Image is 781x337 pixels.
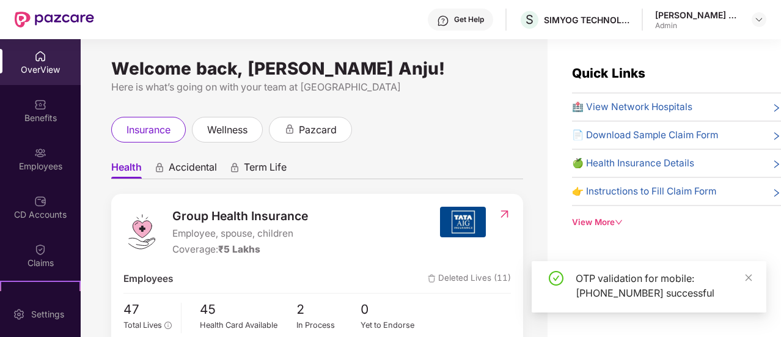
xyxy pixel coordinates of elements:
div: Settings [28,308,68,320]
img: RedirectIcon [498,208,511,220]
div: animation [229,162,240,173]
div: animation [154,162,165,173]
img: svg+xml;base64,PHN2ZyBpZD0iQmVuZWZpdHMiIHhtbG5zPSJodHRwOi8vd3d3LnczLm9yZy8yMDAwL3N2ZyIgd2lkdGg9Ij... [34,98,46,111]
span: ₹5 Lakhs [218,243,260,255]
img: insurerIcon [440,207,486,237]
span: wellness [207,122,248,138]
span: right [772,158,781,171]
span: Health [111,161,142,179]
div: Yet to Endorse [361,319,425,331]
div: Get Help [454,15,484,24]
span: Group Health Insurance [172,207,308,225]
img: svg+xml;base64,PHN2ZyBpZD0iRHJvcGRvd24tMzJ4MzIiIHhtbG5zPSJodHRwOi8vd3d3LnczLm9yZy8yMDAwL3N2ZyIgd2... [754,15,764,24]
span: insurance [127,122,170,138]
span: right [772,130,781,143]
div: Admin [655,21,741,31]
span: 📄 Download Sample Claim Form [572,128,718,143]
span: Employee, spouse, children [172,226,308,241]
img: svg+xml;base64,PHN2ZyBpZD0iU2V0dGluZy0yMHgyMCIgeG1sbnM9Imh0dHA6Ly93d3cudzMub3JnLzIwMDAvc3ZnIiB3aW... [13,308,25,320]
span: 🍏 Health Insurance Details [572,156,694,171]
div: SIMYOG TECHNOLOGY PRIVATE LIMITED [544,14,629,26]
div: [PERSON_NAME] Anju [655,9,741,21]
span: 🏥 View Network Hospitals [572,100,692,114]
span: Quick Links [572,65,645,81]
span: 2 [296,300,361,320]
span: right [772,187,781,199]
span: 👉 Instructions to Fill Claim Form [572,184,716,199]
span: close [744,273,753,282]
div: View More [572,216,781,229]
img: svg+xml;base64,PHN2ZyBpZD0iQ2xhaW0iIHhtbG5zPSJodHRwOi8vd3d3LnczLm9yZy8yMDAwL3N2ZyIgd2lkdGg9IjIwIi... [34,243,46,256]
img: New Pazcare Logo [15,12,94,28]
span: Total Lives [123,320,162,330]
img: svg+xml;base64,PHN2ZyBpZD0iQ0RfQWNjb3VudHMiIGRhdGEtbmFtZT0iQ0QgQWNjb3VudHMiIHhtbG5zPSJodHRwOi8vd3... [34,195,46,207]
img: svg+xml;base64,PHN2ZyBpZD0iSG9tZSIgeG1sbnM9Imh0dHA6Ly93d3cudzMub3JnLzIwMDAvc3ZnIiB3aWR0aD0iMjAiIG... [34,50,46,62]
span: pazcard [299,122,337,138]
span: Deleted Lives (11) [428,272,511,286]
span: info-circle [164,322,171,328]
span: 47 [123,300,172,320]
span: S [526,12,533,27]
img: svg+xml;base64,PHN2ZyBpZD0iRW1wbG95ZWVzIiB4bWxucz0iaHR0cDovL3d3dy53My5vcmcvMjAwMC9zdmciIHdpZHRoPS... [34,147,46,159]
img: deleteIcon [428,275,436,283]
span: Term Life [244,161,287,179]
img: svg+xml;base64,PHN2ZyBpZD0iSGVscC0zMngzMiIgeG1sbnM9Imh0dHA6Ly93d3cudzMub3JnLzIwMDAvc3ZnIiB3aWR0aD... [437,15,449,27]
div: Health Card Available [200,319,296,331]
div: Welcome back, [PERSON_NAME] Anju! [111,64,523,73]
div: Coverage: [172,242,308,257]
span: 45 [200,300,296,320]
span: 0 [361,300,425,320]
span: down [615,218,623,226]
img: logo [123,213,160,250]
div: animation [284,124,295,135]
span: Employees [123,272,173,286]
div: OTP validation for mobile: [PHONE_NUMBER] successful [576,271,752,300]
span: check-circle [549,271,563,286]
span: right [772,102,781,114]
div: In Process [296,319,361,331]
div: Here is what’s going on with your team at [GEOGRAPHIC_DATA] [111,80,523,95]
span: Accidental [169,161,217,179]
